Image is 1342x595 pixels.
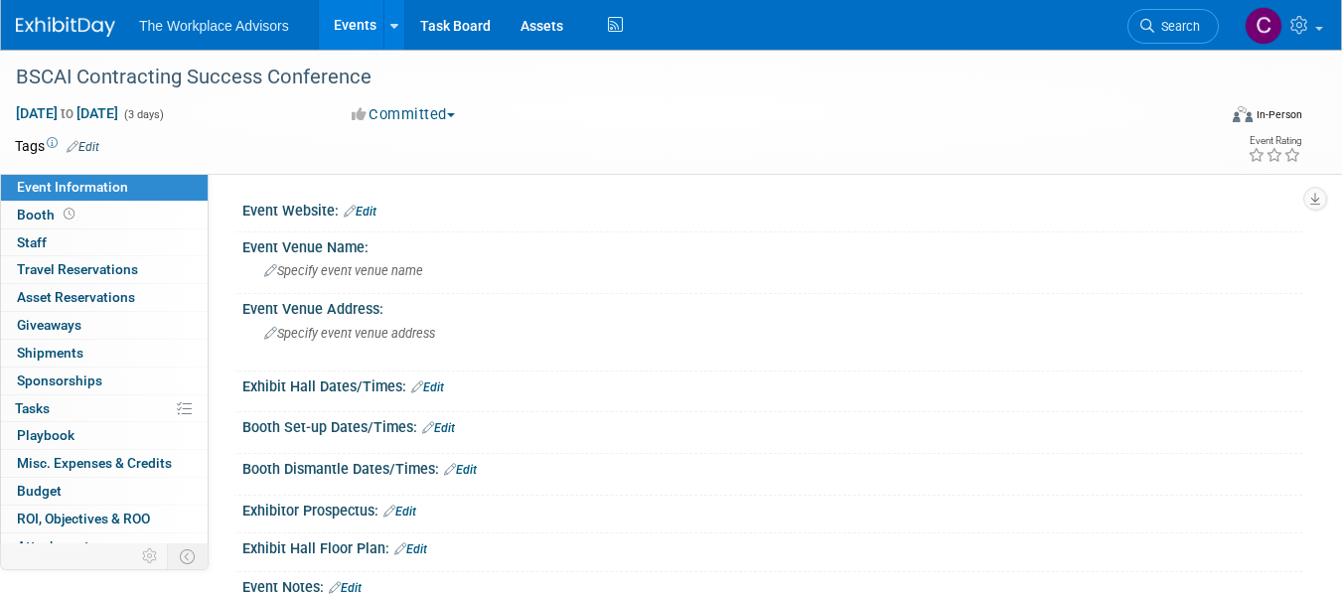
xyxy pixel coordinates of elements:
a: Giveaways [1,312,208,339]
span: Staff [17,234,47,250]
img: ExhibitDay [16,17,115,37]
div: Booth Set-up Dates/Times: [242,412,1302,438]
div: Event Venue Name: [242,232,1302,257]
a: Edit [394,542,427,556]
a: Shipments [1,340,208,367]
span: Misc. Expenses & Credits [17,455,172,471]
div: BSCAI Contracting Success Conference [9,60,1193,95]
span: Event Information [17,179,128,195]
a: Edit [422,421,455,435]
td: Toggle Event Tabs [168,543,209,569]
a: Staff [1,229,208,256]
div: Event Format [1113,103,1302,133]
button: Committed [345,104,463,125]
a: ROI, Objectives & ROO [1,506,208,532]
a: Edit [344,205,376,219]
div: Event Venue Address: [242,294,1302,319]
a: Attachments [1,533,208,560]
a: Sponsorships [1,368,208,394]
span: The Workplace Advisors [139,18,289,34]
a: Edit [67,140,99,154]
a: Misc. Expenses & Credits [1,450,208,477]
a: Playbook [1,422,208,449]
span: ROI, Objectives & ROO [17,511,150,526]
td: Personalize Event Tab Strip [133,543,168,569]
span: Search [1154,19,1200,34]
div: Exhibitor Prospectus: [242,496,1302,521]
span: Travel Reservations [17,261,138,277]
span: Playbook [17,427,75,443]
span: Sponsorships [17,372,102,388]
a: Asset Reservations [1,284,208,311]
a: Edit [383,505,416,519]
div: Exhibit Hall Floor Plan: [242,533,1302,559]
span: Tasks [15,400,50,416]
span: (3 days) [122,108,164,121]
img: Claudia St. John [1245,7,1282,45]
div: Booth Dismantle Dates/Times: [242,454,1302,480]
a: Travel Reservations [1,256,208,283]
a: Search [1127,9,1219,44]
div: Event Rating [1248,136,1301,146]
a: Booth [1,202,208,228]
a: Edit [444,463,477,477]
a: Event Information [1,174,208,201]
div: Exhibit Hall Dates/Times: [242,372,1302,397]
span: Booth not reserved yet [60,207,78,222]
span: Specify event venue address [264,326,435,341]
span: Specify event venue name [264,263,423,278]
a: Tasks [1,395,208,422]
span: [DATE] [DATE] [15,104,119,122]
span: Budget [17,483,62,499]
span: Giveaways [17,317,81,333]
span: Shipments [17,345,83,361]
a: Edit [329,581,362,595]
span: to [58,105,76,121]
span: Attachments [17,538,96,554]
div: In-Person [1256,107,1302,122]
a: Budget [1,478,208,505]
div: Event Website: [242,196,1302,222]
img: Format-Inperson.png [1233,106,1253,122]
td: Tags [15,136,99,156]
span: Booth [17,207,78,223]
span: Asset Reservations [17,289,135,305]
a: Edit [411,380,444,394]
